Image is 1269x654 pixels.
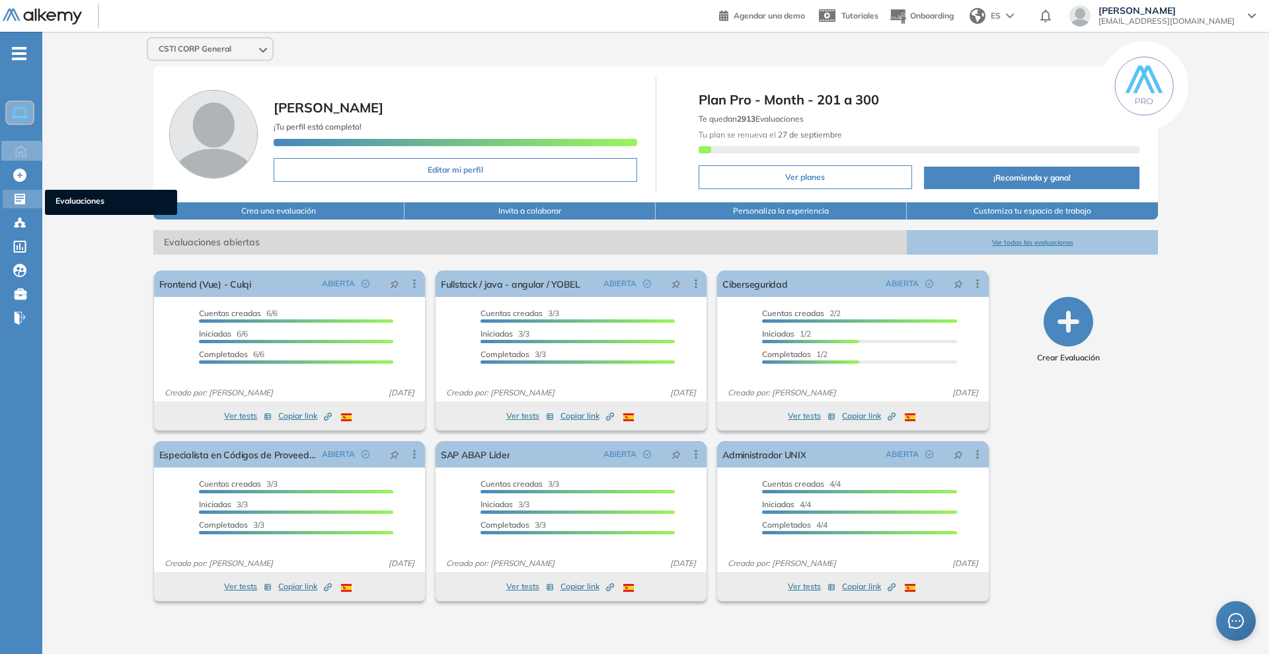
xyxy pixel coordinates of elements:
[944,444,973,465] button: pushpin
[441,387,560,399] span: Creado por: [PERSON_NAME]
[362,450,369,458] span: check-circle
[603,448,636,460] span: ABIERTA
[274,122,362,132] span: ¡Tu perfil está completo!
[762,499,811,509] span: 4/4
[278,410,332,422] span: Copiar link
[159,387,278,399] span: Creado por: [PERSON_NAME]
[762,479,841,489] span: 4/4
[278,408,332,424] button: Copiar link
[699,90,1140,110] span: Plan Pro - Month - 201 a 300
[944,273,973,294] button: pushpin
[719,7,805,22] a: Agendar una demo
[776,130,842,140] b: 27 de septiembre
[722,387,841,399] span: Creado por: [PERSON_NAME]
[762,349,827,359] span: 1/2
[481,479,559,489] span: 3/3
[1037,352,1100,364] span: Crear Evaluación
[788,579,835,594] button: Ver tests
[623,413,634,421] img: ESP
[380,273,409,294] button: pushpin
[362,280,369,288] span: check-circle
[169,90,258,179] img: Foto de perfil
[159,557,278,569] span: Creado por: [PERSON_NAME]
[907,230,1158,255] button: Ver todas las evaluaciones
[762,520,811,530] span: Completados
[390,449,399,460] span: pushpin
[481,499,529,509] span: 3/3
[842,579,896,594] button: Copiar link
[481,308,559,318] span: 3/3
[947,557,983,569] span: [DATE]
[380,444,409,465] button: pushpin
[341,584,352,592] img: ESP
[886,278,919,290] span: ABIERTA
[481,520,546,530] span: 3/3
[481,499,513,509] span: Iniciadas
[734,11,805,20] span: Agendar una demo
[656,202,907,220] button: Personaliza la experiencia
[699,114,804,124] span: Te quedan Evaluaciones
[762,520,827,530] span: 4/4
[737,114,755,124] b: 2913
[672,278,681,289] span: pushpin
[722,270,787,297] a: Ciberseguridad
[341,413,352,421] img: ESP
[699,165,912,189] button: Ver planes
[322,278,355,290] span: ABIERTA
[159,44,231,54] span: CSTI CORP General
[383,557,420,569] span: [DATE]
[274,99,383,116] span: [PERSON_NAME]
[404,202,656,220] button: Invita a colaborar
[199,499,248,509] span: 3/3
[762,329,811,339] span: 1/2
[722,441,806,468] a: Administrador UNIX
[199,329,248,339] span: 6/6
[159,270,251,297] a: Frontend (Vue) - Culqi
[643,280,651,288] span: check-circle
[199,499,231,509] span: Iniciadas
[199,520,248,530] span: Completados
[274,158,637,182] button: Editar mi perfil
[322,448,355,460] span: ABIERTA
[925,280,933,288] span: check-circle
[947,387,983,399] span: [DATE]
[924,167,1140,189] button: ¡Recomienda y gana!
[224,579,272,594] button: Ver tests
[762,479,824,489] span: Cuentas creadas
[905,584,915,592] img: ESP
[886,448,919,460] span: ABIERTA
[278,579,332,594] button: Copiar link
[560,579,614,594] button: Copiar link
[662,444,691,465] button: pushpin
[481,329,529,339] span: 3/3
[199,308,261,318] span: Cuentas creadas
[842,410,896,422] span: Copiar link
[699,130,842,140] span: Tu plan se renueva el
[910,11,954,20] span: Onboarding
[441,270,580,297] a: Fullstack / java - angular / YOBEL
[224,408,272,424] button: Ver tests
[3,9,82,25] img: Logo
[481,520,529,530] span: Completados
[481,349,546,359] span: 3/3
[665,387,701,399] span: [DATE]
[665,557,701,569] span: [DATE]
[199,479,278,489] span: 3/3
[722,557,841,569] span: Creado por: [PERSON_NAME]
[1098,5,1235,16] span: [PERSON_NAME]
[905,413,915,421] img: ESP
[623,584,634,592] img: ESP
[199,520,264,530] span: 3/3
[1203,591,1269,654] div: Widget de chat
[481,479,543,489] span: Cuentas creadas
[560,410,614,422] span: Copiar link
[954,278,963,289] span: pushpin
[970,8,985,24] img: world
[560,408,614,424] button: Copiar link
[762,308,824,318] span: Cuentas creadas
[12,52,26,55] i: -
[153,202,404,220] button: Crea una evaluación
[662,273,691,294] button: pushpin
[1037,297,1100,364] button: Crear Evaluación
[481,308,543,318] span: Cuentas creadas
